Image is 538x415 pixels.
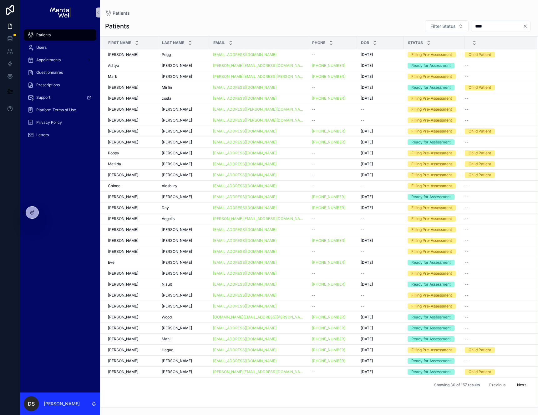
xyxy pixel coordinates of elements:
span: -- [312,249,316,254]
a: Privacy Policy [24,117,96,128]
a: Ready for Assessment [408,139,461,145]
a: [PHONE_NUMBER] [312,96,345,101]
span: -- [465,238,469,243]
a: [PHONE_NUMBER] [312,74,345,79]
a: [PERSON_NAME] [108,216,154,221]
a: [EMAIL_ADDRESS][DOMAIN_NAME] [213,194,304,199]
button: Clear [523,24,530,29]
a: [PHONE_NUMBER] [312,96,353,101]
img: App logo [50,7,70,17]
a: [EMAIL_ADDRESS][DOMAIN_NAME] [213,205,304,210]
span: [PERSON_NAME] [162,118,192,123]
span: [DATE] [361,85,373,90]
div: Filling Pre-Assessment [411,238,452,243]
a: Filling Pre-Assessment [408,205,461,211]
span: Patients [36,32,51,37]
a: [EMAIL_ADDRESS][DOMAIN_NAME] [213,183,277,188]
a: [EMAIL_ADDRESS][DOMAIN_NAME] [213,52,304,57]
a: [PERSON_NAME][EMAIL_ADDRESS][DOMAIN_NAME] [213,216,304,221]
div: Child Patient [469,150,491,156]
a: [DATE] [361,162,400,167]
a: Filling Pre-Assessment [408,183,461,189]
div: Filling Pre-Assessment [411,52,452,57]
span: Alesbury [162,183,177,188]
a: [PERSON_NAME] [162,249,206,254]
a: -- [465,118,530,123]
a: -- [312,85,353,90]
a: Filling Pre-Assessment [408,216,461,222]
a: [EMAIL_ADDRESS][DOMAIN_NAME] [213,194,277,199]
a: -- [361,227,400,232]
a: [PERSON_NAME] [108,238,154,243]
span: -- [465,63,469,68]
span: [DATE] [361,162,373,167]
a: Patients [24,29,96,41]
a: [EMAIL_ADDRESS][DOMAIN_NAME] [213,151,304,156]
span: Day [162,205,169,210]
span: -- [312,227,316,232]
a: [PERSON_NAME] [162,74,206,79]
span: [PERSON_NAME] [162,162,192,167]
span: Pegg [162,52,171,57]
span: [DATE] [361,63,373,68]
a: [DATE] [361,85,400,90]
a: [EMAIL_ADDRESS][DOMAIN_NAME] [213,85,304,90]
a: [PHONE_NUMBER] [312,194,345,199]
div: Filling Pre-Assessment [411,172,452,178]
a: [PHONE_NUMBER] [312,140,353,145]
span: Users [36,45,47,50]
a: Ready for Assessment [408,63,461,68]
a: [EMAIL_ADDRESS][DOMAIN_NAME] [213,172,304,177]
a: [EMAIL_ADDRESS][DOMAIN_NAME] [213,249,304,254]
a: [PERSON_NAME] [108,140,154,145]
a: Filling Pre-Assessment [408,52,461,57]
a: [DATE] [361,63,400,68]
div: Child Patient [469,172,491,178]
div: Filling Pre-Assessment [411,227,452,232]
a: Matilda [108,162,154,167]
span: Prescriptions [36,82,60,87]
a: [DATE] [361,129,400,134]
span: Platform Terms of Use [36,107,76,112]
a: Mark [108,74,154,79]
span: -- [361,107,364,112]
a: -- [361,107,400,112]
a: [PERSON_NAME] [162,238,206,243]
a: Filling Pre-Assessment [408,96,461,101]
span: [PERSON_NAME] [108,96,138,101]
span: Aditya [108,63,119,68]
a: Angelis [162,216,206,221]
div: Filling Pre-Assessment [411,161,452,167]
a: Day [162,205,206,210]
a: [EMAIL_ADDRESS][DOMAIN_NAME] [213,162,277,167]
a: [PERSON_NAME] [108,118,154,123]
span: [PERSON_NAME] [108,85,138,90]
a: Filling Pre-Assessment [408,128,461,134]
a: [EMAIL_ADDRESS][DOMAIN_NAME] [213,172,277,177]
span: -- [465,183,469,188]
a: Child Patient [465,85,530,90]
a: [EMAIL_ADDRESS][DOMAIN_NAME] [213,129,304,134]
a: [PERSON_NAME] [108,194,154,199]
span: Poppy [108,151,119,156]
span: [DATE] [361,129,373,134]
span: [PERSON_NAME] [162,260,192,265]
span: [PERSON_NAME] [108,238,138,243]
div: Filling Pre-Assessment [411,128,452,134]
a: Alesbury [162,183,206,188]
span: -- [312,118,316,123]
a: Poppy [108,151,154,156]
span: [PERSON_NAME] [108,107,138,112]
a: -- [465,74,530,79]
span: [PERSON_NAME] [108,227,138,232]
span: Matilda [108,162,121,167]
a: [EMAIL_ADDRESS][PERSON_NAME][DOMAIN_NAME] [213,107,304,112]
div: Filling Pre-Assessment [411,216,452,222]
a: Mirfin [162,85,206,90]
span: -- [312,85,316,90]
div: Filling Pre-Assessment [411,249,452,254]
a: Child Patient [465,161,530,167]
span: [PERSON_NAME] [162,107,192,112]
a: [PERSON_NAME] [108,107,154,112]
span: -- [312,216,316,221]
